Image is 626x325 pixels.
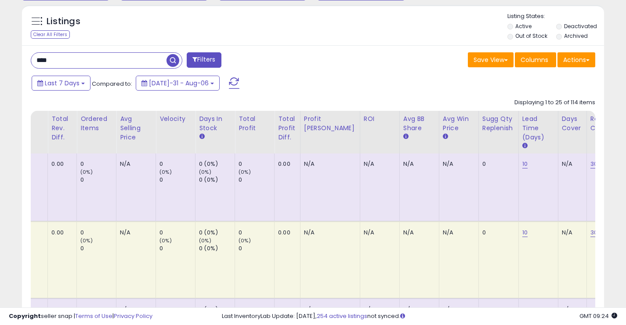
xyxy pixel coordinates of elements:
small: Avg Win Price. [443,133,448,141]
div: N/A [443,229,472,237]
div: 0.00 [51,229,70,237]
label: Out of Stock [515,32,547,40]
div: Ordered Items [80,114,112,133]
div: seller snap | | [9,312,152,321]
strong: Copyright [9,312,41,320]
a: Privacy Policy [114,312,152,320]
div: 0 [482,229,512,237]
div: Avg BB Share [403,114,435,133]
small: (0%) [239,237,251,244]
div: Days Cover [562,114,583,133]
div: Total Profit Diff. [278,114,297,142]
div: 0 [159,245,195,252]
div: 0 (0%) [199,245,235,252]
small: (0%) [80,168,93,175]
label: Archived [564,32,588,40]
span: 2025-08-14 09:24 GMT [579,312,617,320]
div: 0 (0%) [199,229,235,237]
span: Last 7 Days [45,79,80,88]
div: 0 [80,245,116,252]
th: Please note that this number is a calculation based on your required days of coverage and your ve... [478,111,518,153]
div: 0.00 [278,229,293,237]
p: Listing States: [507,12,604,21]
div: Req Days Cover [590,114,622,133]
span: Compared to: [92,80,132,88]
h5: Listings [47,15,80,28]
small: Lead Time (Days). [522,142,528,150]
small: (0%) [199,237,211,244]
div: 0 [159,176,195,184]
div: N/A [364,229,393,237]
div: 0 [239,245,274,252]
a: 30 [590,160,597,168]
div: N/A [562,229,580,237]
div: Sugg Qty Replenish [482,114,515,133]
a: 30 [590,228,597,237]
div: Displaying 1 to 25 of 114 items [514,99,595,107]
div: Last InventoryLab Update: [DATE], not synced. [222,312,617,321]
div: 0 [159,160,195,168]
div: Velocity [159,114,192,124]
div: 0 [239,229,274,237]
button: [DATE]-31 - Aug-06 [136,76,220,91]
span: Columns [521,55,548,64]
div: 0 (0%) [199,160,235,168]
div: N/A [562,160,580,168]
small: (0%) [199,168,211,175]
small: (0%) [80,237,93,244]
div: N/A [443,160,472,168]
div: 0 [239,176,274,184]
div: 0 [482,160,512,168]
button: Columns [515,52,556,67]
small: Avg BB Share. [403,133,409,141]
label: Active [515,22,532,30]
div: N/A [403,160,432,168]
div: 0 [80,160,116,168]
small: (0%) [159,168,172,175]
div: N/A [364,160,393,168]
div: Clear All Filters [31,30,70,39]
button: Filters [187,52,221,68]
div: Lead Time (Days) [522,114,554,142]
div: Avg Selling Price [120,114,152,142]
small: (0%) [159,237,172,244]
div: 0 [80,229,116,237]
button: Save View [468,52,514,67]
div: Total Rev. Diff. [51,114,73,142]
div: Days In Stock [199,114,231,133]
a: 254 active listings [317,312,367,320]
div: 0 [239,160,274,168]
div: Profit [PERSON_NAME] [304,114,356,133]
div: 0.00 [278,160,293,168]
small: (0%) [239,168,251,175]
div: Total Profit [239,114,271,133]
small: Days In Stock. [199,133,204,141]
div: 0 (0%) [199,176,235,184]
div: 0 [159,229,195,237]
div: ROI [364,114,396,124]
div: Avg Win Price [443,114,475,133]
button: Last 7 Days [32,76,90,91]
div: N/A [120,160,149,168]
div: 0.00 [51,160,70,168]
label: Deactivated [564,22,597,30]
div: 0 [80,176,116,184]
a: 10 [522,160,528,168]
span: [DATE]-31 - Aug-06 [149,79,209,88]
div: N/A [304,160,353,168]
div: Total Rev. [12,114,44,133]
a: Terms of Use [75,312,112,320]
div: N/A [403,229,432,237]
div: N/A [304,229,353,237]
div: N/A [120,229,149,237]
button: Actions [557,52,595,67]
a: 10 [522,228,528,237]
